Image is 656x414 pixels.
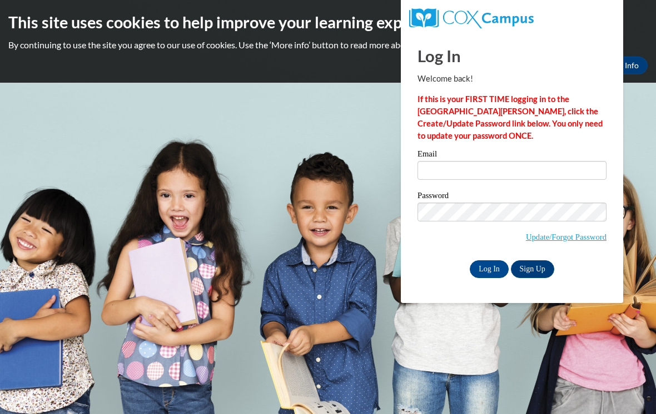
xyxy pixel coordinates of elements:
a: Sign Up [511,260,554,278]
strong: If this is your FIRST TIME logging in to the [GEOGRAPHIC_DATA][PERSON_NAME], click the Create/Upd... [418,94,603,140]
label: Password [418,191,607,203]
input: Log In [470,260,509,278]
img: COX Campus [409,8,534,28]
label: Email [418,150,607,161]
p: Welcome back! [418,73,607,85]
h2: This site uses cookies to help improve your learning experience. [8,11,648,33]
h1: Log In [418,44,607,67]
p: By continuing to use the site you agree to our use of cookies. Use the ‘More info’ button to read... [8,39,648,51]
a: Update/Forgot Password [526,233,607,241]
